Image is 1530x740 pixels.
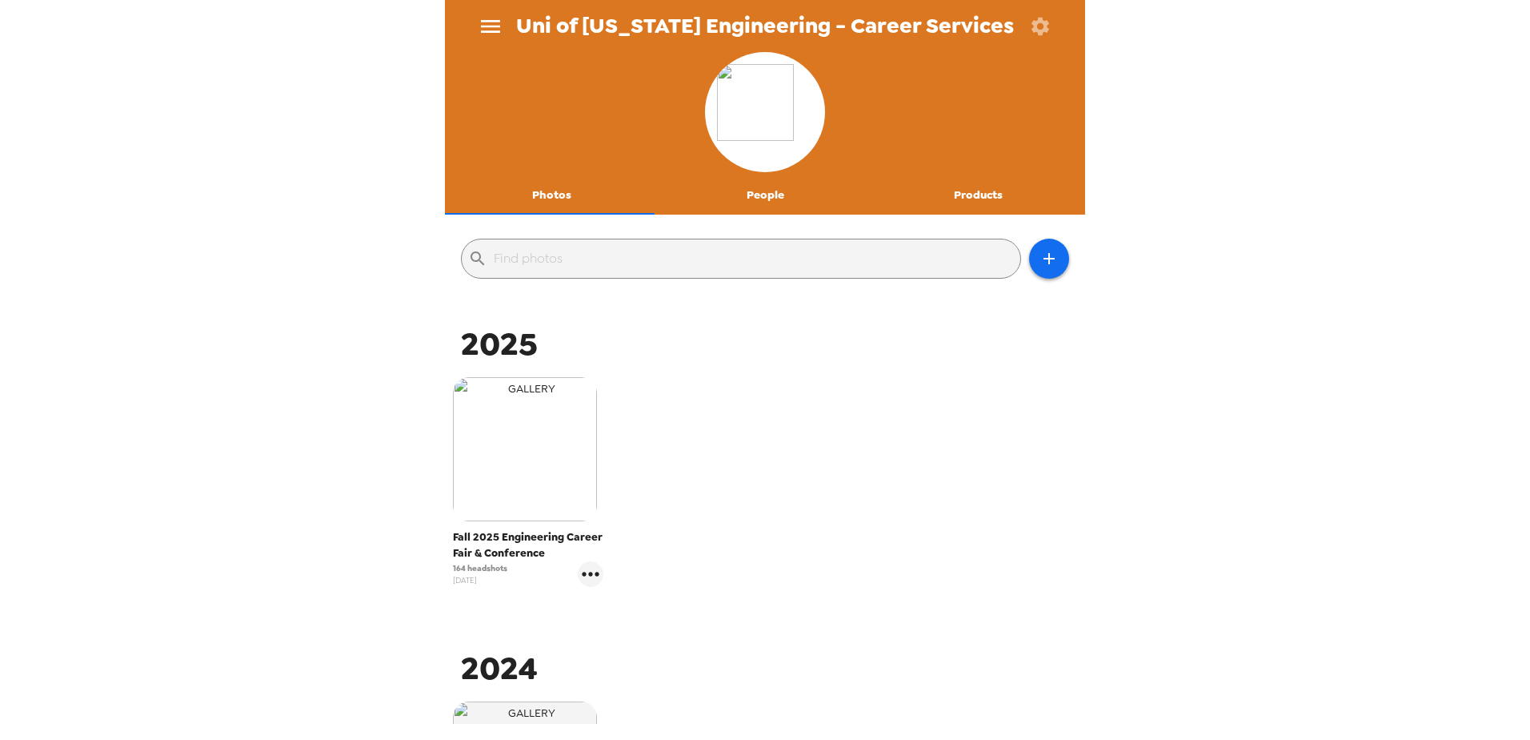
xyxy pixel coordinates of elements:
[871,176,1085,215] button: Products
[516,15,1014,37] span: Uni of [US_STATE] Engineering - Career Services
[659,176,872,215] button: People
[453,529,603,561] span: Fall 2025 Engineering Career Fair & Conference
[445,176,659,215] button: Photos
[717,64,813,160] img: org logo
[453,377,597,521] img: gallery
[461,323,538,365] span: 2025
[453,562,507,574] span: 164 headshots
[453,574,507,586] span: [DATE]
[494,246,1014,271] input: Find photos
[578,561,603,587] button: gallery menu
[461,647,538,690] span: 2024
